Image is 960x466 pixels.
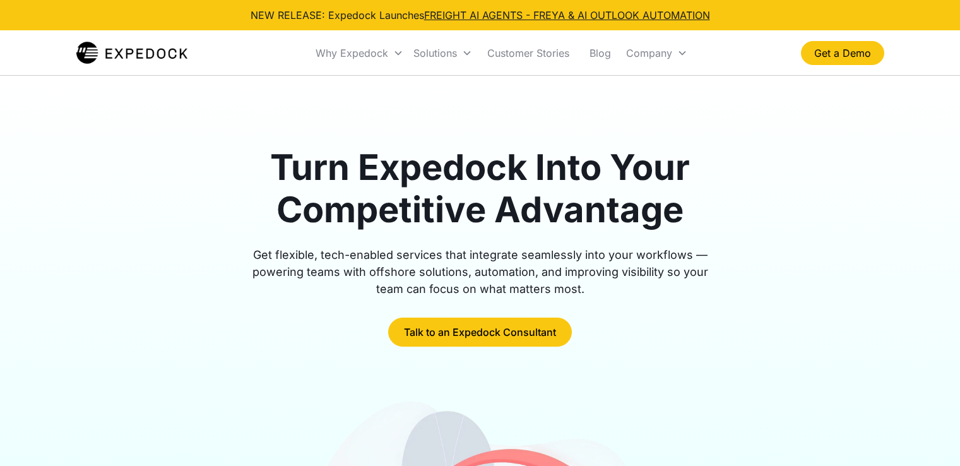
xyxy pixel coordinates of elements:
[388,318,572,347] a: Talk to an Expedock Consultant
[238,246,723,297] div: Get flexible, tech-enabled services that integrate seamlessly into your workflows — powering team...
[251,8,710,23] div: NEW RELEASE: Expedock Launches
[76,40,188,66] img: Expedock Logo
[76,40,188,66] a: home
[316,47,388,59] div: Why Expedock
[801,41,884,65] a: Get a Demo
[579,32,621,75] a: Blog
[238,146,723,231] h1: Turn Expedock Into Your Competitive Advantage
[424,9,710,21] a: FREIGHT AI AGENTS - FREYA & AI OUTLOOK AUTOMATION
[311,32,408,75] div: Why Expedock
[408,32,477,75] div: Solutions
[413,47,457,59] div: Solutions
[477,32,579,75] a: Customer Stories
[626,47,672,59] div: Company
[621,32,692,75] div: Company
